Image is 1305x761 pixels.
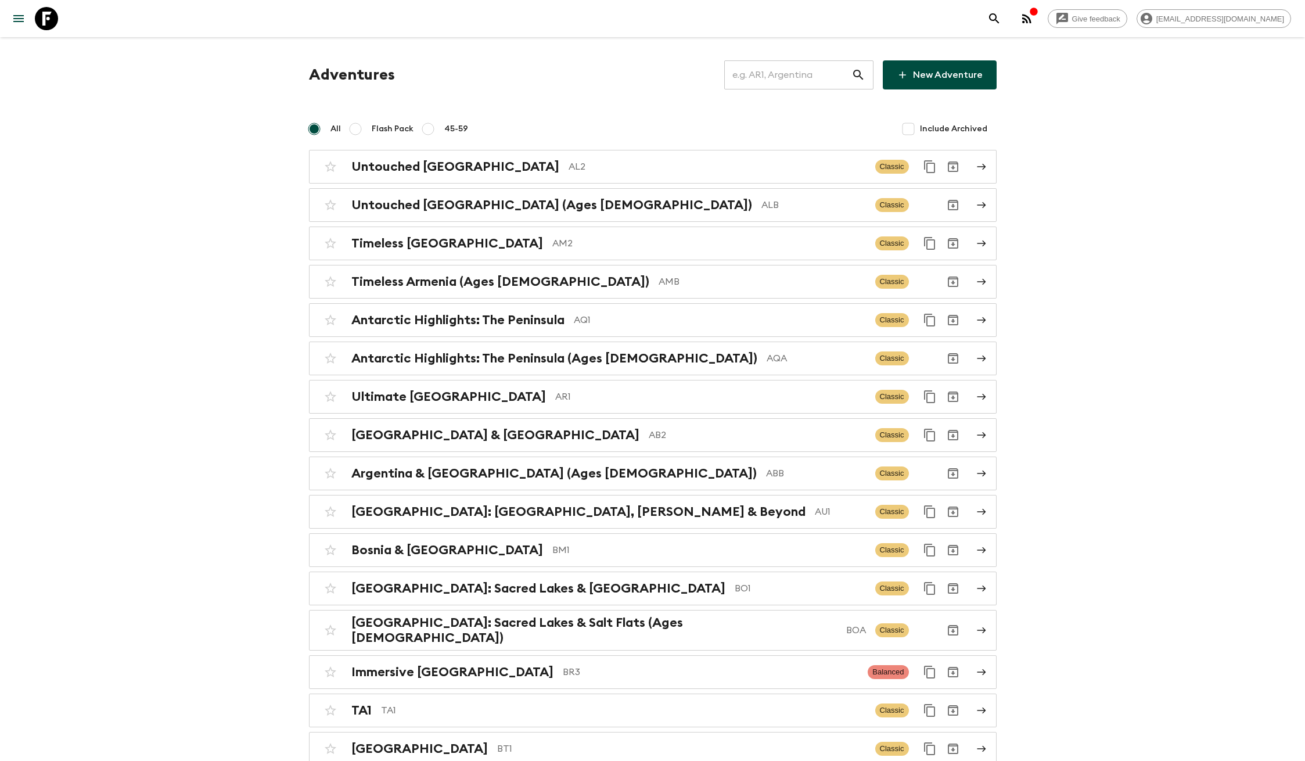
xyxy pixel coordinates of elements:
h2: Antarctic Highlights: The Peninsula (Ages [DEMOGRAPHIC_DATA]) [351,351,757,366]
span: Give feedback [1066,15,1127,23]
span: Classic [875,703,909,717]
p: AR1 [555,390,866,404]
button: Duplicate for 45-59 [918,539,941,562]
button: Archive [941,308,965,332]
input: e.g. AR1, Argentina [724,59,851,91]
button: search adventures [983,7,1006,30]
h2: Timeless Armenia (Ages [DEMOGRAPHIC_DATA]) [351,274,649,289]
button: Archive [941,500,965,523]
span: Flash Pack [372,123,414,135]
a: [GEOGRAPHIC_DATA]: Sacred Lakes & [GEOGRAPHIC_DATA]BO1ClassicDuplicate for 45-59Archive [309,572,997,605]
a: Untouched [GEOGRAPHIC_DATA]AL2ClassicDuplicate for 45-59Archive [309,150,997,184]
a: [GEOGRAPHIC_DATA]: Sacred Lakes & Salt Flats (Ages [DEMOGRAPHIC_DATA])BOAClassicArchive [309,610,997,651]
span: Classic [875,505,909,519]
span: Classic [875,466,909,480]
p: AM2 [552,236,866,250]
p: BR3 [563,665,859,679]
a: Antarctic Highlights: The PeninsulaAQ1ClassicDuplicate for 45-59Archive [309,303,997,337]
p: AMB [659,275,866,289]
button: Duplicate for 45-59 [918,155,941,178]
p: AQ1 [574,313,866,327]
h2: Untouched [GEOGRAPHIC_DATA] (Ages [DEMOGRAPHIC_DATA]) [351,198,752,213]
p: BM1 [552,543,866,557]
h2: [GEOGRAPHIC_DATA]: Sacred Lakes & Salt Flats (Ages [DEMOGRAPHIC_DATA]) [351,615,837,645]
span: Classic [875,275,909,289]
a: [GEOGRAPHIC_DATA] & [GEOGRAPHIC_DATA]AB2ClassicDuplicate for 45-59Archive [309,418,997,452]
button: Archive [941,737,965,760]
p: AB2 [649,428,866,442]
button: Archive [941,232,965,255]
button: Archive [941,539,965,562]
span: Include Archived [920,123,987,135]
p: AU1 [815,505,866,519]
span: Classic [875,198,909,212]
button: menu [7,7,30,30]
h1: Adventures [309,63,395,87]
button: Archive [941,699,965,722]
p: BO1 [735,581,866,595]
h2: Timeless [GEOGRAPHIC_DATA] [351,236,543,251]
button: Archive [941,619,965,642]
button: Archive [941,347,965,370]
button: Duplicate for 45-59 [918,737,941,760]
p: ALB [761,198,866,212]
button: Duplicate for 45-59 [918,661,941,684]
p: BOA [846,623,866,637]
button: Duplicate for 45-59 [918,308,941,332]
h2: TA1 [351,703,372,718]
button: Archive [941,155,965,178]
h2: [GEOGRAPHIC_DATA] & [GEOGRAPHIC_DATA] [351,428,639,443]
a: [GEOGRAPHIC_DATA]: [GEOGRAPHIC_DATA], [PERSON_NAME] & BeyondAU1ClassicDuplicate for 45-59Archive [309,495,997,529]
span: Classic [875,623,909,637]
p: BT1 [497,742,866,756]
a: Give feedback [1048,9,1127,28]
h2: Bosnia & [GEOGRAPHIC_DATA] [351,543,543,558]
span: Classic [875,160,909,174]
h2: Untouched [GEOGRAPHIC_DATA] [351,159,559,174]
a: Argentina & [GEOGRAPHIC_DATA] (Ages [DEMOGRAPHIC_DATA])ABBClassicArchive [309,457,997,490]
span: Classic [875,351,909,365]
span: All [330,123,341,135]
a: Antarctic Highlights: The Peninsula (Ages [DEMOGRAPHIC_DATA])AQAClassicArchive [309,342,997,375]
button: Archive [941,270,965,293]
button: Archive [941,423,965,447]
p: AQA [767,351,866,365]
button: Archive [941,193,965,217]
p: ABB [766,466,866,480]
h2: Argentina & [GEOGRAPHIC_DATA] (Ages [DEMOGRAPHIC_DATA]) [351,466,757,481]
button: Archive [941,385,965,408]
a: TA1TA1ClassicDuplicate for 45-59Archive [309,694,997,727]
h2: [GEOGRAPHIC_DATA] [351,741,488,756]
span: Classic [875,428,909,442]
a: New Adventure [883,60,997,89]
button: Archive [941,577,965,600]
h2: [GEOGRAPHIC_DATA]: Sacred Lakes & [GEOGRAPHIC_DATA] [351,581,725,596]
span: Balanced [868,665,908,679]
span: Classic [875,543,909,557]
button: Duplicate for 45-59 [918,385,941,408]
button: Archive [941,462,965,485]
a: Bosnia & [GEOGRAPHIC_DATA]BM1ClassicDuplicate for 45-59Archive [309,533,997,567]
span: 45-59 [444,123,468,135]
a: Ultimate [GEOGRAPHIC_DATA]AR1ClassicDuplicate for 45-59Archive [309,380,997,414]
p: TA1 [381,703,866,717]
button: Duplicate for 45-59 [918,500,941,523]
button: Duplicate for 45-59 [918,232,941,255]
button: Duplicate for 45-59 [918,577,941,600]
a: Untouched [GEOGRAPHIC_DATA] (Ages [DEMOGRAPHIC_DATA])ALBClassicArchive [309,188,997,222]
p: AL2 [569,160,866,174]
span: Classic [875,742,909,756]
button: Duplicate for 45-59 [918,423,941,447]
h2: Antarctic Highlights: The Peninsula [351,313,565,328]
button: Duplicate for 45-59 [918,699,941,722]
h2: Immersive [GEOGRAPHIC_DATA] [351,665,553,680]
a: Immersive [GEOGRAPHIC_DATA]BR3BalancedDuplicate for 45-59Archive [309,655,997,689]
span: Classic [875,390,909,404]
div: [EMAIL_ADDRESS][DOMAIN_NAME] [1137,9,1291,28]
a: Timeless Armenia (Ages [DEMOGRAPHIC_DATA])AMBClassicArchive [309,265,997,299]
span: Classic [875,236,909,250]
span: [EMAIL_ADDRESS][DOMAIN_NAME] [1150,15,1290,23]
span: Classic [875,313,909,327]
span: Classic [875,581,909,595]
a: Timeless [GEOGRAPHIC_DATA]AM2ClassicDuplicate for 45-59Archive [309,227,997,260]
